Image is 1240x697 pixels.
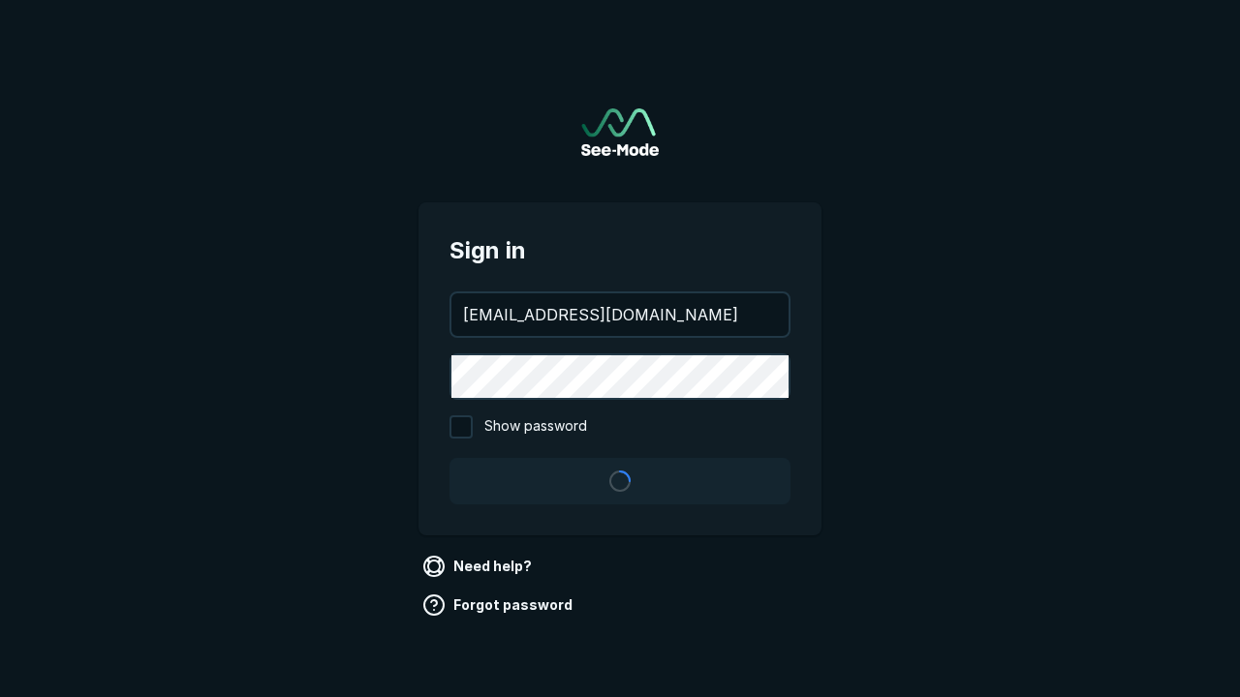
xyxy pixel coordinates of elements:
a: Need help? [418,551,540,582]
a: Go to sign in [581,108,659,156]
input: your@email.com [451,293,789,336]
span: Sign in [449,233,790,268]
img: See-Mode Logo [581,108,659,156]
span: Show password [484,415,587,439]
a: Forgot password [418,590,580,621]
